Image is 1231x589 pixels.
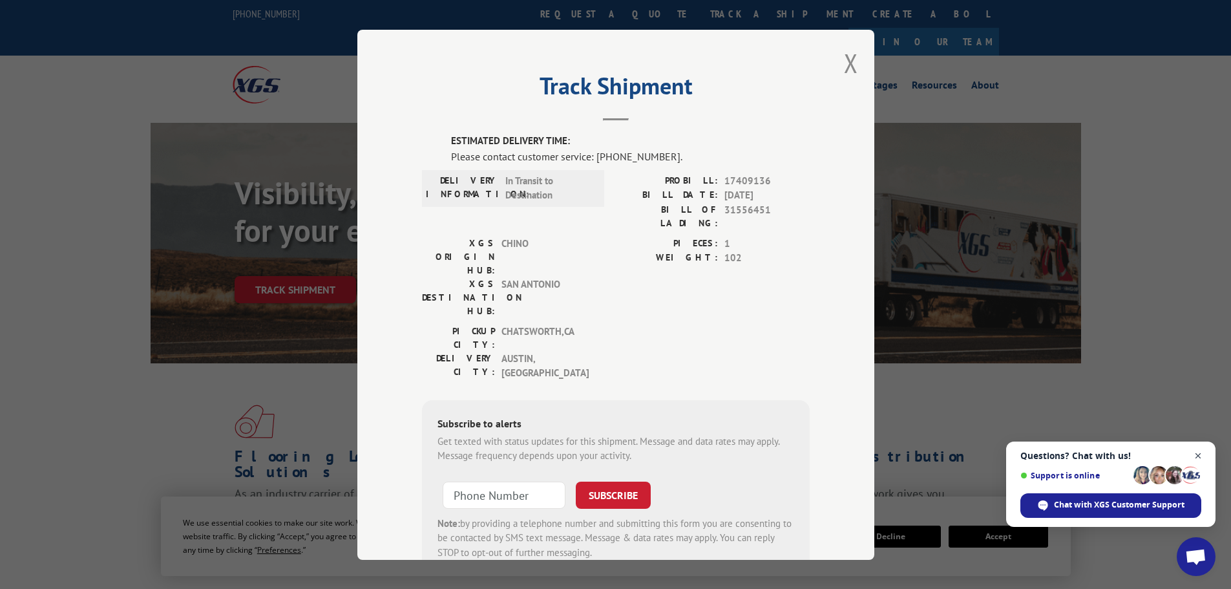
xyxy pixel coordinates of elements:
label: PICKUP CITY: [422,324,495,351]
div: Subscribe to alerts [437,415,794,434]
strong: Note: [437,517,460,529]
span: AUSTIN , [GEOGRAPHIC_DATA] [501,351,589,380]
span: In Transit to Destination [505,173,593,202]
label: DELIVERY INFORMATION: [426,173,499,202]
span: Chat with XGS Customer Support [1054,499,1184,511]
span: 1 [724,236,810,251]
span: CHATSWORTH , CA [501,324,589,351]
h2: Track Shipment [422,77,810,102]
span: 31556451 [724,202,810,230]
div: Get texted with status updates for this shipment. Message and data rates may apply. Message frequ... [437,434,794,463]
span: CHINO [501,236,589,277]
button: SUBSCRIBE [576,481,651,508]
label: DELIVERY CITY: [422,351,495,380]
label: BILL DATE: [616,188,718,203]
label: PIECES: [616,236,718,251]
div: Open chat [1177,537,1215,576]
span: [DATE] [724,188,810,203]
label: ESTIMATED DELIVERY TIME: [451,134,810,149]
span: Support is online [1020,471,1129,480]
button: Close modal [844,46,858,80]
div: by providing a telephone number and submitting this form you are consenting to be contacted by SM... [437,516,794,560]
label: PROBILL: [616,173,718,188]
span: Close chat [1190,448,1206,464]
span: 102 [724,251,810,266]
label: WEIGHT: [616,251,718,266]
input: Phone Number [443,481,565,508]
div: Chat with XGS Customer Support [1020,493,1201,518]
span: 17409136 [724,173,810,188]
label: XGS DESTINATION HUB: [422,277,495,317]
span: Questions? Chat with us! [1020,451,1201,461]
span: SAN ANTONIO [501,277,589,317]
label: XGS ORIGIN HUB: [422,236,495,277]
div: Please contact customer service: [PHONE_NUMBER]. [451,148,810,164]
label: BILL OF LADING: [616,202,718,230]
